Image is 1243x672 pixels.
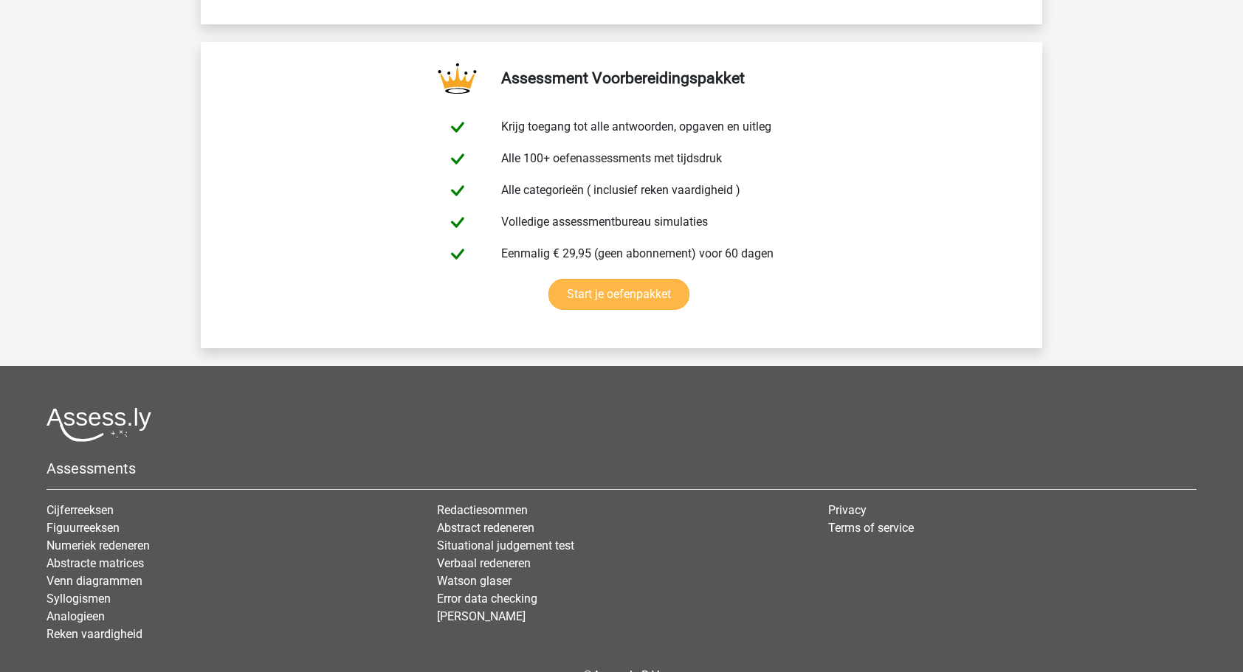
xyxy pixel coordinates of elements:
a: Analogieen [47,609,105,623]
a: Verbaal redeneren [437,556,531,570]
a: Situational judgement test [437,538,574,553]
a: Venn diagrammen [47,574,142,588]
a: Redactiesommen [437,503,528,517]
a: Abstract redeneren [437,521,534,535]
a: Privacy [828,503,867,517]
a: Numeriek redeneren [47,538,150,553]
a: Start je oefenpakket [548,279,689,310]
a: Reken vaardigheid [47,627,142,641]
a: Abstracte matrices [47,556,144,570]
h5: Assessments [47,460,1196,477]
a: Syllogismen [47,592,111,606]
a: Cijferreeksen [47,503,114,517]
a: Watson glaser [437,574,512,588]
a: Error data checking [437,592,537,606]
a: [PERSON_NAME] [437,609,526,623]
img: Assessly logo [47,407,151,442]
a: Figuurreeksen [47,521,120,535]
a: Terms of service [828,521,914,535]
